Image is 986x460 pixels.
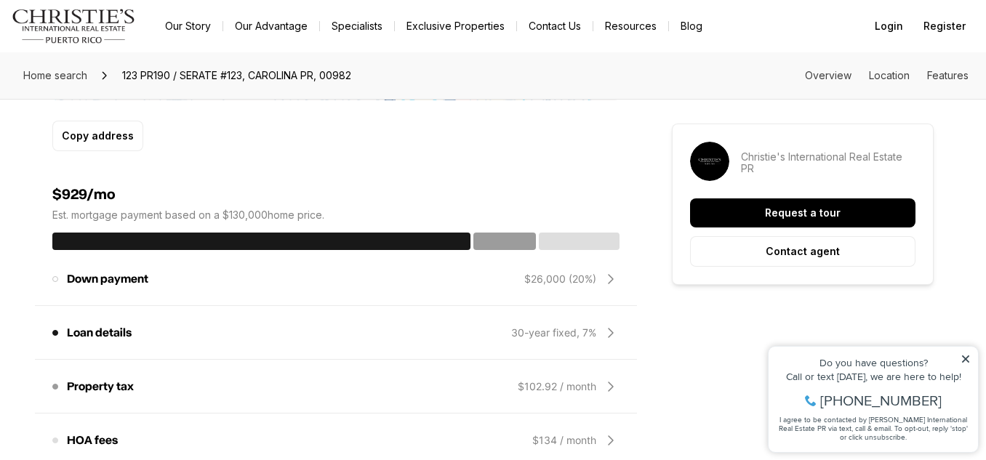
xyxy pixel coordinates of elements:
nav: Page section menu [805,70,969,81]
span: Login [875,20,903,32]
div: Do you have questions? [15,33,210,43]
div: $102.92 / month [518,379,596,394]
button: Register [915,12,974,41]
img: logo [12,9,136,44]
div: HOA fees$134 / month [52,423,620,458]
p: Property tax [67,381,134,392]
a: Skip to: Features [927,69,969,81]
button: Contact Us [517,16,593,36]
div: Loan details30-year fixed, 7% [52,315,620,350]
p: Christie's International Real Estate PR [741,151,915,174]
button: Request a tour [690,198,915,227]
button: Copy address [52,121,143,151]
a: Specialists [320,16,394,36]
div: 30-year fixed, 7% [511,326,596,340]
p: Down payment [67,273,148,285]
div: $134 / month [532,433,596,448]
a: Skip to: Location [869,69,910,81]
span: I agree to be contacted by [PERSON_NAME] International Real Estate PR via text, call & email. To ... [18,89,207,117]
span: Home search [23,69,87,81]
div: Property tax$102.92 / month [52,369,620,404]
a: Exclusive Properties [395,16,516,36]
a: Resources [593,16,668,36]
p: Contact agent [766,246,840,257]
button: Contact agent [690,236,915,267]
h4: $929/mo [52,186,620,203]
a: Our Advantage [223,16,319,36]
a: Our Story [153,16,223,36]
p: Request a tour [765,207,841,219]
span: Register [923,20,966,32]
p: Copy address [62,130,134,142]
div: $26,000 (20%) [524,272,596,286]
div: Call or text [DATE], we are here to help! [15,47,210,57]
span: [PHONE_NUMBER] [60,68,181,83]
p: Est. mortgage payment based on a $130,000 home price. [52,209,620,221]
button: Login [866,12,912,41]
span: 123 PR190 / SERATE #123, CAROLINA PR, 00982 [116,64,357,87]
a: Skip to: Overview [805,69,851,81]
p: Loan details [67,327,132,339]
a: Blog [669,16,714,36]
p: HOA fees [67,435,118,446]
a: Home search [17,64,93,87]
div: Down payment$26,000 (20%) [52,262,620,296]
